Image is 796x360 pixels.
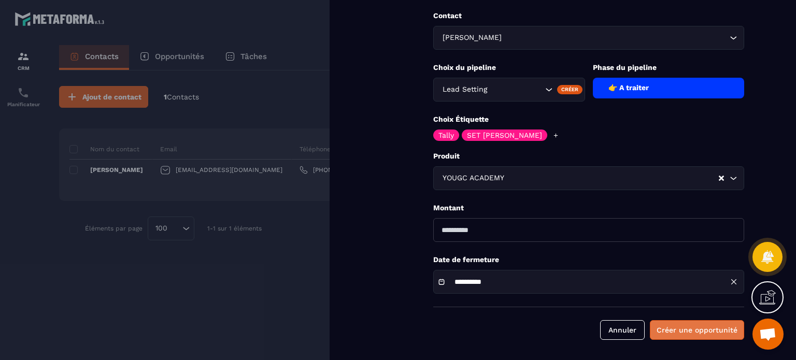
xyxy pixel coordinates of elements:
span: Lead Setting [440,84,489,95]
p: Montant [433,203,744,213]
div: Search for option [433,26,744,50]
div: Ouvrir le chat [752,319,784,350]
input: Search for option [489,84,543,95]
p: Phase du pipeline [593,63,745,73]
p: Contact [433,11,744,21]
p: SET [PERSON_NAME] [467,132,542,139]
p: Choix du pipeline [433,63,585,73]
div: Search for option [433,166,744,190]
button: Annuler [600,320,645,340]
p: Date de fermeture [433,255,744,265]
input: Search for option [504,32,727,44]
div: Créer [557,85,582,94]
p: Tally [438,132,454,139]
p: Produit [433,151,744,161]
div: Search for option [433,78,585,102]
span: YOUGC ACADEMY [440,172,506,184]
input: Search for option [506,172,718,184]
p: Choix Étiquette [433,114,744,124]
span: [PERSON_NAME] [440,32,504,44]
button: Clear Selected [719,175,724,182]
button: Créer une opportunité [650,320,744,340]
